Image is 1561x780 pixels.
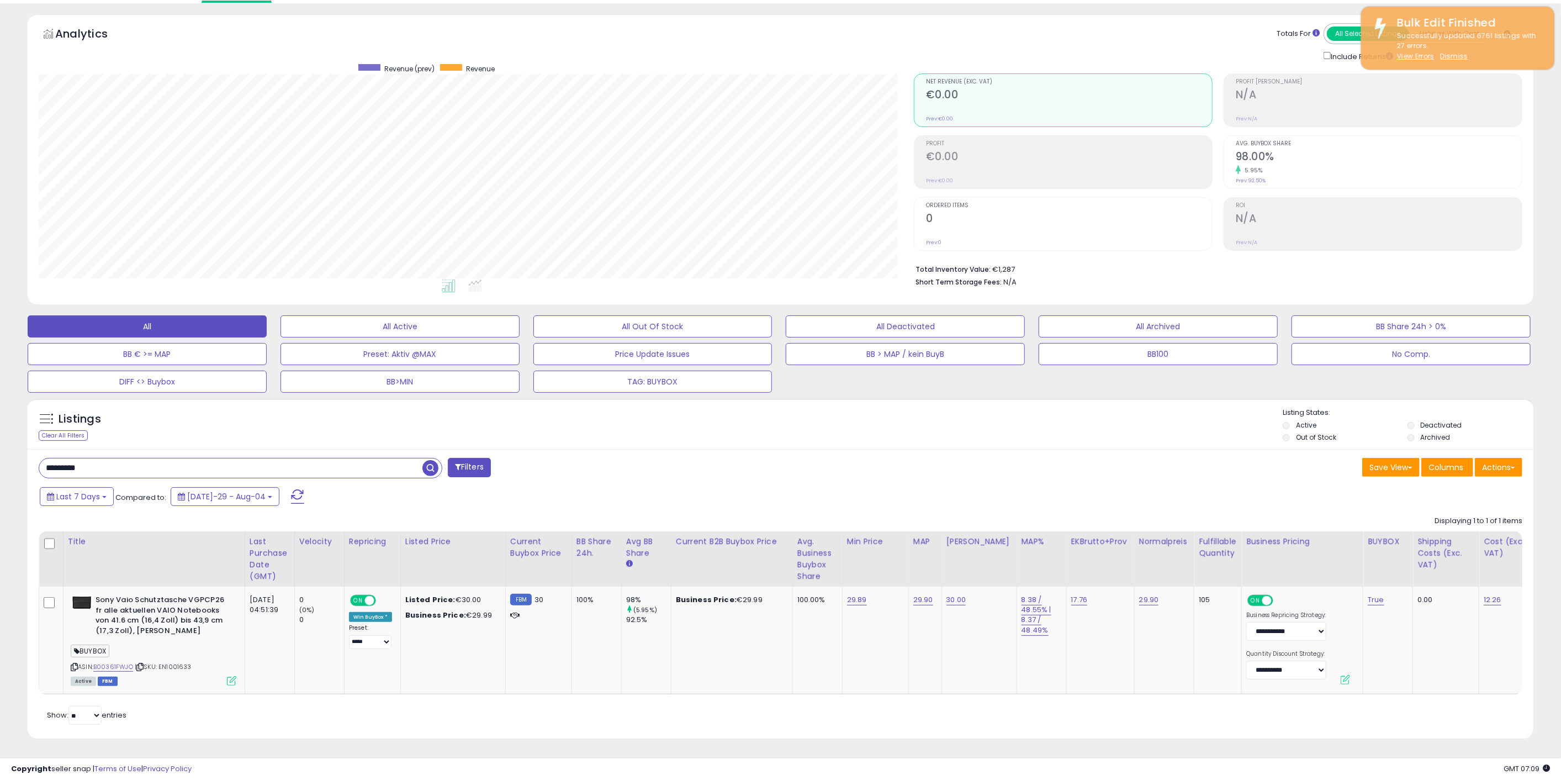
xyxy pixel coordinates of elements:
[71,677,96,686] span: All listings currently available for purchase on Amazon
[1071,594,1088,605] a: 17.76
[281,315,520,338] button: All Active
[1363,531,1413,587] th: CSV column name: cust_attr_3_BUYBOX
[626,536,666,559] div: Avg BB Share
[28,315,267,338] button: All
[299,536,340,547] div: Velocity
[71,595,236,684] div: ASIN:
[1417,536,1474,571] div: Shipping Costs (Exc. VAT)
[1236,212,1522,227] h2: N/A
[926,212,1212,227] h2: 0
[1327,27,1409,41] button: All Selected Listings
[1296,420,1316,430] label: Active
[28,343,267,365] button: BB € >= MAP
[250,536,290,582] div: Last Purchase Date (GMT)
[47,710,126,720] span: Show: entries
[1039,315,1278,338] button: All Archived
[405,610,497,620] div: €29.99
[250,595,286,615] div: [DATE] 04:51:39
[59,412,101,427] h5: Listings
[281,371,520,393] button: BB>MIN
[11,763,51,774] strong: Copyright
[1236,239,1257,246] small: Prev: N/A
[1368,594,1384,605] a: True
[1071,536,1130,547] div: EKBrutto+Prov
[946,594,966,605] a: 30.00
[1236,115,1257,122] small: Prev: N/A
[1236,203,1522,209] span: ROI
[1362,458,1420,477] button: Save View
[916,277,1002,287] b: Short Term Storage Fees:
[1484,536,1541,559] div: Cost (Exc. VAT)
[626,595,671,605] div: 98%
[1039,343,1278,365] button: BB100
[1134,531,1194,587] th: CSV column name: cust_attr_4_Normalpreis
[797,595,834,605] div: 100.00%
[68,536,240,547] div: Title
[510,594,532,605] small: FBM
[926,150,1212,165] h2: €0.00
[94,763,141,774] a: Terms of Use
[1484,594,1501,605] a: 12.26
[71,645,109,657] span: BUYBOX
[1368,536,1408,547] div: BUYBOX
[96,595,230,639] b: Sony Vaio Schutztasche VGPCP26 fr alle aktuellen VAIO Notebooks von 41.6 cm (16,4 Zoll) bis 43,9 ...
[916,262,1514,275] li: €1,287
[384,64,435,73] span: Revenue (prev)
[71,595,93,610] img: 41Z9064GmEL._SL40_.jpg
[405,610,466,620] b: Business Price:
[626,615,671,625] div: 92.5%
[1421,433,1451,442] label: Archived
[299,605,315,614] small: (0%)
[39,430,88,441] div: Clear All Filters
[11,764,192,774] div: seller snap | |
[115,492,166,503] span: Compared to:
[466,64,495,73] span: Revenue
[135,662,192,671] span: | SKU: EN1001633
[1246,536,1358,547] div: Business Pricing
[349,612,392,622] div: Win BuyBox *
[448,458,491,477] button: Filters
[171,487,279,506] button: [DATE]-29 - Aug-04
[913,594,933,605] a: 29.90
[926,88,1212,103] h2: €0.00
[916,265,991,274] b: Total Inventory Value:
[786,343,1025,365] button: BB > MAP / kein BuyB
[1199,595,1233,605] div: 105
[1139,536,1189,547] div: Normalpreis
[1296,433,1336,442] label: Out of Stock
[55,26,129,44] h5: Analytics
[299,595,344,605] div: 0
[1292,343,1531,365] button: No Comp.
[1003,277,1017,287] span: N/A
[1428,462,1463,473] span: Columns
[1248,596,1262,605] span: ON
[1236,88,1522,103] h2: N/A
[28,371,267,393] button: DIFF <> Buybox
[93,662,133,672] a: B00361FWJO
[797,536,838,582] div: Avg. Business Buybox Share
[926,177,953,184] small: Prev: €0.00
[1389,15,1546,31] div: Bulk Edit Finished
[40,487,114,506] button: Last 7 Days
[299,615,344,625] div: 0
[946,536,1012,547] div: [PERSON_NAME]
[926,239,941,246] small: Prev: 0
[1022,536,1062,547] div: MAP%
[1397,51,1435,61] u: View Errors
[1246,612,1326,619] label: Business Repricing Strategy:
[1272,596,1289,605] span: OFF
[187,491,266,502] span: [DATE]-29 - Aug-04
[281,343,520,365] button: Preset: Aktiv @MAX
[1283,408,1533,418] p: Listing States:
[1017,531,1066,587] th: CSV column name: cust_attr_1_MAP%
[576,595,613,605] div: 100%
[676,595,784,605] div: €29.99
[676,536,788,547] div: Current B2B Buybox Price
[576,536,617,559] div: BB Share 24h.
[847,594,867,605] a: 29.89
[1277,29,1320,39] div: Totals For
[1475,458,1522,477] button: Actions
[1246,650,1326,658] label: Quantity Discount Strategy:
[926,141,1212,147] span: Profit
[847,536,904,547] div: Min Price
